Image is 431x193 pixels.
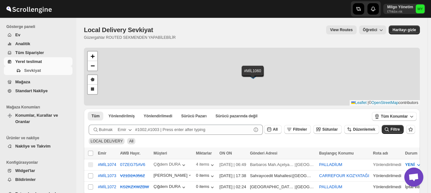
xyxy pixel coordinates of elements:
[15,50,44,55] span: Tüm Siparişler
[91,52,95,60] span: +
[248,71,257,78] img: Marker
[129,139,133,143] span: All
[293,127,307,132] span: Filtreler
[4,31,72,39] button: Ev
[120,151,140,155] span: AWB Hayır.
[250,173,291,179] div: Sahrayıcedit Mahallesi
[381,114,408,119] span: Tüm Konumlar
[372,100,399,105] a: OpenStreetMap
[181,114,207,119] span: Sürücü Pazarı
[114,125,137,135] button: Emir
[84,26,153,33] span: Local Delivery Sevkiyat
[219,151,232,155] span: ON ON
[177,112,210,121] button: Claimable
[363,28,377,32] span: Öğretici
[296,162,315,168] div: [GEOGRAPHIC_DATA]
[98,162,116,167] button: #MİL1074
[98,184,116,189] button: #MİL1072
[15,177,36,182] span: Bildirimler
[120,162,145,167] button: 07ZEG75AV6
[248,72,257,79] img: Marker
[4,175,72,184] button: Bildirimler
[319,162,342,167] button: PALLADİUM
[15,32,20,37] span: Ev
[344,125,379,134] button: Düzenlemek
[4,166,72,175] button: Widget'lar
[15,88,48,93] span: Standart Nakliye
[105,112,139,121] button: Routed
[401,160,425,170] button: YENİ
[196,184,215,190] div: 0 items
[404,168,423,187] div: Açık sohbet
[196,151,212,155] span: Miktarlar
[6,24,73,29] span: Gösterge paneli
[373,184,401,190] div: Yönlendirilmedi
[250,173,315,179] div: |
[154,151,167,155] span: Müşteri
[99,127,113,133] span: Bulmak
[5,1,53,17] img: ScrollEngine
[219,184,246,190] div: [DATE] | 02:24
[319,184,342,189] button: PALLADİUM
[15,113,58,124] span: Konumlar, Kurallar ve Oranlar
[368,100,369,105] span: |
[196,162,215,168] button: 4 items
[88,52,97,61] a: Zoom in
[215,114,257,119] span: Sürücü pazarında değil
[373,162,401,168] div: Yönlendirilmedi
[84,35,176,40] p: Güzergahlar ROUTED SEKMENDEN YAPABİLEBİLİR
[387,10,413,13] p: t7hkbx-nk
[330,27,352,32] span: View Routes
[120,184,149,189] button: KS2KZXWZBW
[196,173,215,179] button: 0 items
[15,168,35,173] span: Widget'lar
[98,151,106,155] span: Emir
[250,162,315,168] div: |
[373,151,388,155] span: Rota adı
[98,173,116,178] button: #MİL1073
[15,144,51,148] span: Nakliye ve Takvim
[322,127,338,132] span: Sütunlar
[219,162,246,168] div: [DATE] | 06:49
[387,4,413,10] p: Milgo Yönetim
[154,173,192,179] div: [PERSON_NAME]
[92,114,99,119] span: Tüm
[219,173,246,179] div: [DATE] | 17:38
[383,4,425,14] button: User menu
[15,79,30,84] span: Mağaza
[264,125,282,134] button: All
[15,41,30,46] span: Analitik
[6,105,73,110] span: Mağaza Konumları
[389,25,420,34] button: Map action label
[273,127,278,132] span: All
[382,125,404,134] button: Filtre
[319,173,369,178] button: CARREFOUR KOZYATAĞI
[405,184,429,190] div: İptal edilmiş
[140,112,176,121] button: Unrouted
[88,85,97,94] a: Draw a rectangle
[293,173,313,179] div: [GEOGRAPHIC_DATA]
[154,162,187,168] div: Çiğdem DURA
[250,184,294,190] div: [GEOGRAPHIC_DATA] Açelya Sokak Ağaoğlu Moontown Sitesi A1-2 Blok D:8
[135,125,251,135] input: #1002,#1003 | Press enter after typing
[88,112,103,121] button: All
[88,75,97,85] a: Draw a polygon
[91,139,123,143] span: LOCAL DELIVERY
[154,184,187,190] button: Çiğdem DURA
[4,142,72,151] button: Nakliye ve Takvim
[391,127,400,132] span: Filtre
[249,72,258,79] img: Marker
[372,112,417,121] button: Tüm Konumlar
[212,112,261,121] button: Un-claimable
[416,4,425,13] span: Milgo Yönetim
[15,59,42,64] span: Yerel teslimat
[6,160,73,165] span: Konfigürasyonlar
[6,135,73,141] span: Ürünler ve nakliye
[393,27,416,32] span: Haritayı gizle
[296,184,315,190] div: [GEOGRAPHIC_DATA]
